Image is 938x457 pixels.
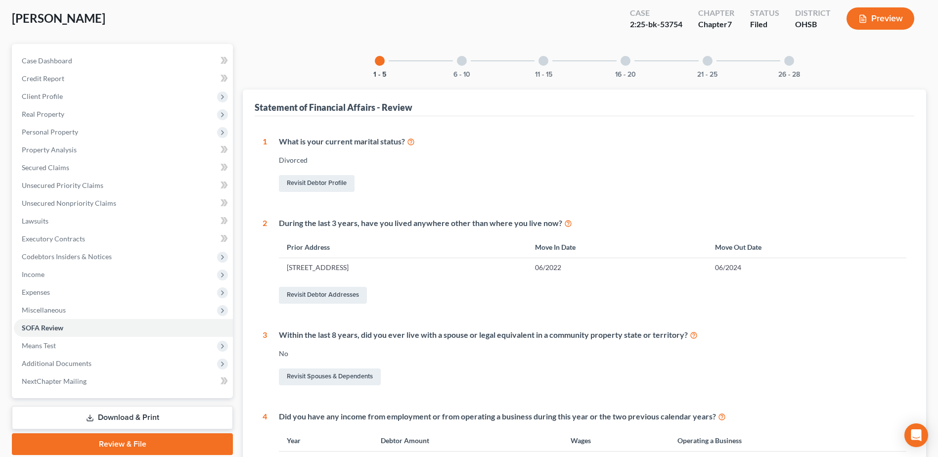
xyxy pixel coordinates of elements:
[847,7,914,30] button: Preview
[453,71,470,78] button: 6 - 10
[279,175,355,192] a: Revisit Debtor Profile
[22,252,112,261] span: Codebtors Insiders & Notices
[707,258,906,277] td: 06/2024
[22,56,72,65] span: Case Dashboard
[14,372,233,390] a: NextChapter Mailing
[778,71,800,78] button: 26 - 28
[630,19,682,30] div: 2:25-bk-53754
[698,19,734,30] div: Chapter
[22,92,63,100] span: Client Profile
[14,230,233,248] a: Executory Contracts
[279,411,906,422] div: Did you have any income from employment or from operating a business during this year or the two ...
[14,319,233,337] a: SOFA Review
[263,329,267,387] div: 3
[615,71,636,78] button: 16 - 20
[373,71,387,78] button: 1 - 5
[14,194,233,212] a: Unsecured Nonpriority Claims
[22,181,103,189] span: Unsecured Priority Claims
[22,74,64,83] span: Credit Report
[279,218,906,229] div: During the last 3 years, have you lived anywhere other than where you live now?
[630,7,682,19] div: Case
[698,7,734,19] div: Chapter
[279,349,906,359] div: No
[22,270,45,278] span: Income
[12,433,233,455] a: Review & File
[279,236,527,258] th: Prior Address
[14,141,233,159] a: Property Analysis
[279,287,367,304] a: Revisit Debtor Addresses
[22,199,116,207] span: Unsecured Nonpriority Claims
[22,163,69,172] span: Secured Claims
[279,258,527,277] td: [STREET_ADDRESS]
[373,430,563,451] th: Debtor Amount
[279,430,372,451] th: Year
[12,11,105,25] span: [PERSON_NAME]
[279,329,906,341] div: Within the last 8 years, did you ever live with a spouse or legal equivalent in a community prope...
[795,7,831,19] div: District
[22,145,77,154] span: Property Analysis
[707,236,906,258] th: Move Out Date
[22,110,64,118] span: Real Property
[795,19,831,30] div: OHSB
[279,368,381,385] a: Revisit Spouses & Dependents
[22,359,91,367] span: Additional Documents
[14,212,233,230] a: Lawsuits
[14,177,233,194] a: Unsecured Priority Claims
[22,306,66,314] span: Miscellaneous
[255,101,412,113] div: Statement of Financial Affairs - Review
[22,234,85,243] span: Executory Contracts
[22,217,48,225] span: Lawsuits
[22,128,78,136] span: Personal Property
[904,423,928,447] div: Open Intercom Messenger
[22,288,50,296] span: Expenses
[279,136,906,147] div: What is your current marital status?
[14,70,233,88] a: Credit Report
[22,377,87,385] span: NextChapter Mailing
[727,19,732,29] span: 7
[697,71,717,78] button: 21 - 25
[14,52,233,70] a: Case Dashboard
[22,341,56,350] span: Means Test
[12,406,233,429] a: Download & Print
[535,71,552,78] button: 11 - 15
[750,19,779,30] div: Filed
[527,236,707,258] th: Move In Date
[563,430,670,451] th: Wages
[22,323,63,332] span: SOFA Review
[670,430,906,451] th: Operating a Business
[527,258,707,277] td: 06/2022
[263,136,267,194] div: 1
[263,218,267,306] div: 2
[14,159,233,177] a: Secured Claims
[279,155,906,165] div: Divorced
[750,7,779,19] div: Status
